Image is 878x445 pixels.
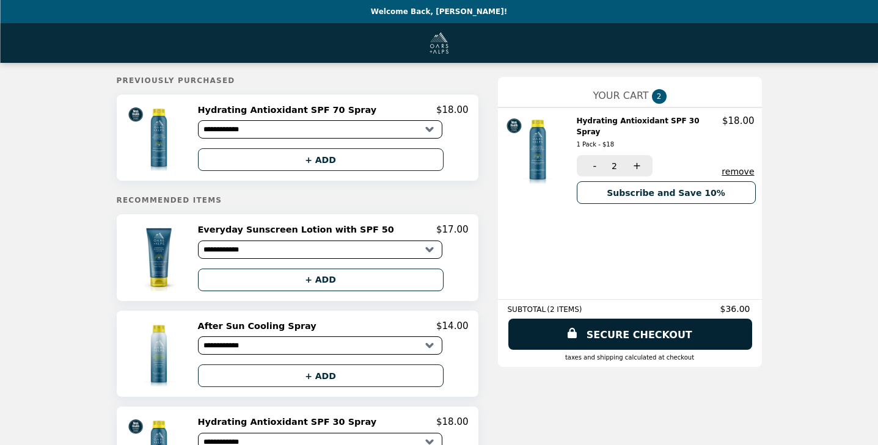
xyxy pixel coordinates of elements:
[436,416,469,427] p: $18.00
[125,104,195,171] img: Hydrating Antioxidant SPF 70 Spray
[508,305,547,314] span: SUBTOTAL
[117,196,478,204] h5: Recommended Items
[508,354,752,361] div: Taxes and Shipping calculated at checkout
[547,305,582,314] span: ( 2 ITEMS )
[619,155,653,176] button: +
[577,181,756,204] button: Subscribe and Save 10%
[198,364,444,387] button: + ADD
[652,89,667,104] span: 2
[436,320,469,331] p: $14.00
[198,224,399,235] h2: Everyday Sunscreen Lotion with SPF 50
[722,115,755,126] p: $18.00
[428,31,450,56] img: Brand Logo
[612,161,617,171] span: 2
[198,241,442,259] select: Select a product variant
[577,115,723,150] h2: Hydrating Antioxidant SPF 30 Spray
[371,7,507,16] p: Welcome Back, [PERSON_NAME]!
[117,76,478,85] h5: Previously Purchased
[198,416,382,427] h2: Hydrating Antioxidant SPF 30 Spray
[720,304,752,314] span: $36.00
[198,336,442,355] select: Select a product variant
[577,155,610,176] button: -
[125,320,195,387] img: After Sun Cooling Spray
[198,120,442,139] select: Select a product variant
[125,224,195,291] img: Everyday Sunscreen Lotion with SPF 50
[436,104,469,115] p: $18.00
[577,139,718,150] div: 1 Pack - $18
[198,320,321,331] h2: After Sun Cooling Spray
[198,269,444,291] button: + ADD
[722,167,754,176] button: remove
[436,224,469,235] p: $17.00
[198,104,382,115] h2: Hydrating Antioxidant SPF 70 Spray
[508,319,752,350] a: SECURE CHECKOUT
[198,148,444,171] button: + ADD
[593,90,648,101] span: YOUR CART
[503,115,575,184] img: Hydrating Antioxidant SPF 30 Spray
